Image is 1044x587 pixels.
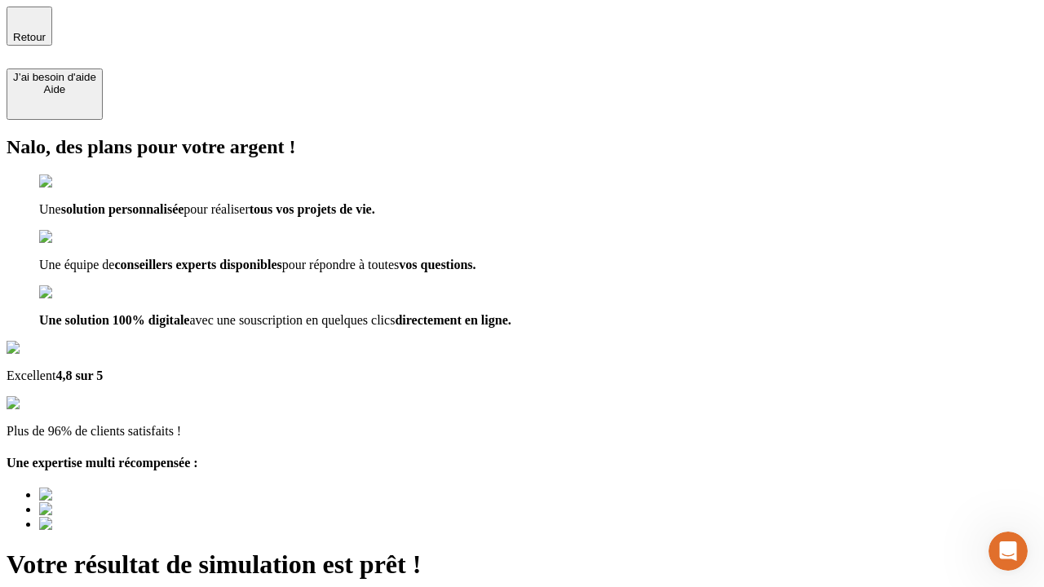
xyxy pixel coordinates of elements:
[184,202,249,216] span: pour réaliser
[39,202,61,216] span: Une
[7,369,55,382] span: Excellent
[39,230,109,245] img: checkmark
[39,285,109,300] img: checkmark
[395,313,511,327] span: directement en ligne.
[7,68,103,120] button: J’ai besoin d'aideAide
[13,71,96,83] div: J’ai besoin d'aide
[114,258,281,271] span: conseillers experts disponibles
[39,502,190,517] img: Best savings advice award
[39,517,190,532] img: Best savings advice award
[13,83,96,95] div: Aide
[39,488,190,502] img: Best savings advice award
[399,258,476,271] span: vos questions.
[39,174,109,189] img: checkmark
[7,396,87,411] img: reviews stars
[7,456,1037,470] h4: Une expertise multi récompensée :
[7,7,52,46] button: Retour
[989,532,1028,571] iframe: Intercom live chat
[189,313,395,327] span: avec une souscription en quelques clics
[39,258,114,271] span: Une équipe de
[7,341,101,355] img: Google Review
[61,202,184,216] span: solution personnalisée
[7,424,1037,439] p: Plus de 96% de clients satisfaits !
[250,202,375,216] span: tous vos projets de vie.
[13,31,46,43] span: Retour
[55,369,103,382] span: 4,8 sur 5
[39,313,189,327] span: Une solution 100% digitale
[7,549,1037,580] h1: Votre résultat de simulation est prêt !
[7,136,1037,158] h2: Nalo, des plans pour votre argent !
[282,258,400,271] span: pour répondre à toutes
